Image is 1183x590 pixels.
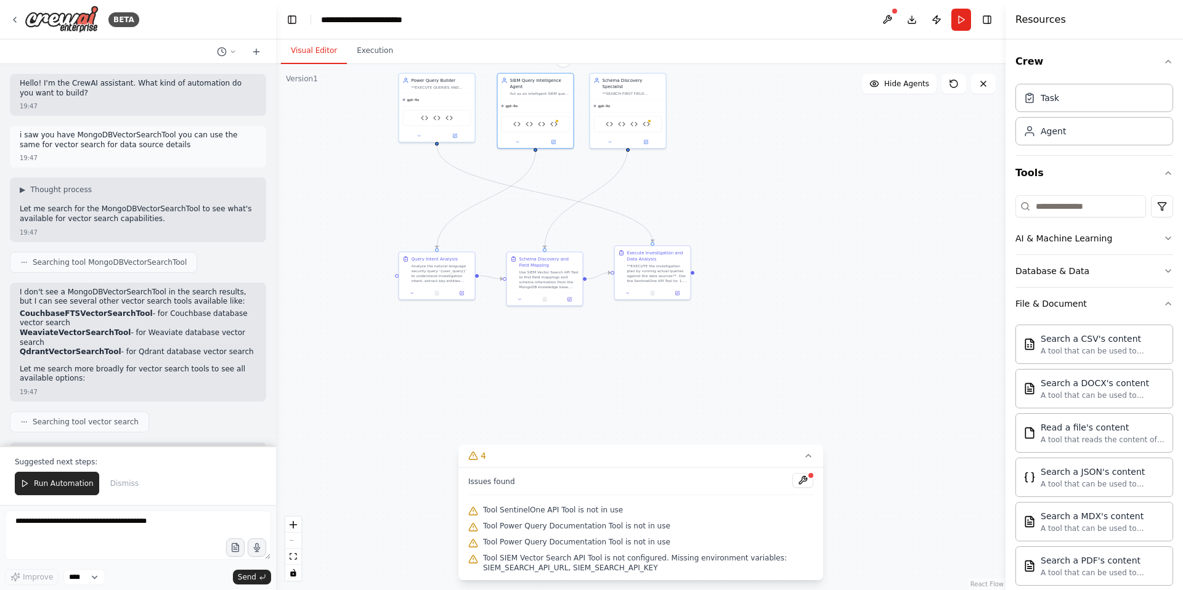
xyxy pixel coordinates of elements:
[412,85,471,90] div: **EXECUTE QUERIES AND ANALYZE REAL DATA**: Your job is to run actual SIEM queries using the Senti...
[1041,92,1059,104] div: Task
[399,252,476,301] div: Query Intent AnalysisAnalyze the natural language security query '{user_query}' to understand inv...
[1015,79,1173,155] div: Crew
[20,288,256,307] p: I don't see a MongoDBVectorSearchTool in the search results, but I can see several other vector s...
[347,38,403,64] button: Execution
[433,115,441,122] img: Security Data Source Intelligence Tool
[20,79,256,98] p: Hello! I'm the CrewAI assistant. What kind of automation do you want to build?
[20,102,38,111] div: 19:47
[412,78,471,84] div: Power Query Builder
[20,131,256,150] p: i saw you have MongoDBVectorSearchTool you can use the same for vector search for data source det...
[506,252,583,307] div: Schema Discovery and Field MappingUse SIEM Vector Search API Tool to find field mappings and sche...
[1015,255,1173,287] button: Database & Data
[542,146,631,249] g: Edge from e97d54c2-2e38-49eb-aad7-7f0273cf6f5a to 9d10d5b1-cf83-4a3f-a10f-e0ed0475e871
[434,146,656,243] g: Edge from cdf2a29c-4a73-4ddd-aea8-9253a9e9be0f to c3860db3-afdf-4bb3-9635-7cf430cead00
[285,549,301,565] button: fit view
[497,73,574,149] div: SIEM Query Intelligence AgentAct as an intelligent SIEM query assistant that translates natural l...
[1041,479,1165,489] div: A tool that can be used to semantic search a query from a JSON's content.
[550,121,558,128] img: SIEM Vector Search API Tool
[1015,265,1089,277] div: Database & Data
[1015,222,1173,254] button: AI & Machine Learning
[667,289,688,297] button: Open in side panel
[1023,338,1036,350] img: CSVSearchTool
[643,121,650,128] img: SIEM Vector Search API Tool
[884,79,929,89] span: Hide Agents
[238,572,256,582] span: Send
[559,296,580,303] button: Open in side panel
[536,139,571,146] button: Open in side panel
[20,387,38,397] div: 19:47
[1023,560,1036,572] img: PDFSearchTool
[34,479,94,488] span: Run Automation
[1015,297,1087,310] div: File & Document
[286,74,318,84] div: Version 1
[614,246,691,301] div: Execute Investigation and Data Analysis**EXECUTE the investigation plan by running actual queries...
[108,12,139,27] div: BETA
[20,309,153,318] strong: CouchbaseFTSVectorSearchTool
[20,365,256,384] p: Let me search more broadly for vector search tools to see all available options:
[1041,390,1165,400] div: A tool that can be used to semantic search a query from a DOCX's content.
[1015,288,1173,320] button: File & Document
[412,264,471,283] div: Analyze the natural language security query '{user_query}' to understand investigation intent, ex...
[519,270,579,289] div: Use SIEM Vector Search API Tool to find field mappings and schema information from the MongoDB kn...
[15,472,99,495] button: Run Automation
[1023,427,1036,439] img: FileReadTool
[412,256,458,262] div: Query Intent Analysis
[20,328,131,337] strong: WeaviateVectorSearchTool
[20,347,256,357] li: - for Qdrant database vector search
[603,91,662,96] div: **SEARCH-FIRST FIELD DISCOVERY**: Use Security Data Source Intelligence Tool to execute broad sea...
[483,521,670,531] span: Tool Power Query Documentation Tool is not in use
[587,270,611,282] g: Edge from 9d10d5b1-cf83-4a3f-a10f-e0ed0475e871 to c3860db3-afdf-4bb3-9635-7cf430cead00
[25,6,99,33] img: Logo
[248,538,266,557] button: Click to speak your automation idea
[1041,125,1066,137] div: Agent
[20,309,256,328] li: - for Couchbase database vector search
[399,73,476,143] div: Power Query Builder**EXECUTE QUERIES AND ANALYZE REAL DATA**: Your job is to run actual SIEM quer...
[434,151,539,249] g: Edge from 5e03a3d9-f94c-4920-990c-9b401f4d5db8 to 144274fe-a4d8-415b-9610-6d454be460dd
[104,472,145,495] button: Dismiss
[1041,510,1165,522] div: Search a MDX's content
[1015,156,1173,190] button: Tools
[598,103,611,108] span: gpt-4o
[627,250,687,262] div: Execute Investigation and Data Analysis
[15,457,261,467] p: Suggested next steps:
[526,121,533,128] img: Power Query Documentation Tool
[20,328,256,347] li: - for Weaviate database vector search
[618,121,625,128] img: Security Data Source Intelligence Tool
[978,11,996,28] button: Hide right sidebar
[283,11,301,28] button: Hide left sidebar
[1015,232,1112,244] div: AI & Machine Learning
[226,538,245,557] button: Upload files
[212,44,242,59] button: Switch to previous chat
[33,257,187,267] span: Searching tool MongoDBVectorSearchTool
[1041,377,1165,389] div: Search a DOCX's content
[321,14,402,26] nav: breadcrumb
[407,97,420,102] span: gpt-4o
[1041,568,1165,578] div: A tool that can be used to semantic search a query from a PDF's content.
[1041,523,1165,533] div: A tool that can be used to semantic search a query from a MDX's content.
[481,450,486,462] span: 4
[1015,44,1173,79] button: Crew
[1015,12,1066,27] h4: Resources
[421,115,428,122] img: Power Query Documentation Tool
[445,115,453,122] img: SentinelOne API Tool
[20,228,38,237] div: 19:47
[627,264,687,283] div: **EXECUTE the investigation plan by running actual queries against the data sources**. Use the Se...
[510,91,570,96] div: Act as an intelligent SIEM query assistant that translates natural language security queries into...
[483,537,670,547] span: Tool Power Query Documentation Tool is not in use
[513,121,521,128] img: SentinelOne API Tool
[640,289,665,297] button: No output available
[479,273,503,282] g: Edge from 144274fe-a4d8-415b-9610-6d454be460dd to 9d10d5b1-cf83-4a3f-a10f-e0ed0475e871
[20,185,25,195] span: ▶
[532,296,558,303] button: No output available
[458,445,823,467] button: 4
[20,153,38,163] div: 19:47
[628,139,664,146] button: Open in side panel
[538,121,545,128] img: Security Data Source Intelligence Tool
[285,517,301,533] button: zoom in
[233,570,271,584] button: Send
[1023,382,1036,395] img: DOCXSearchTool
[285,565,301,581] button: toggle interactivity
[110,479,139,488] span: Dismiss
[1041,554,1165,567] div: Search a PDF's content
[1041,421,1165,434] div: Read a file's content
